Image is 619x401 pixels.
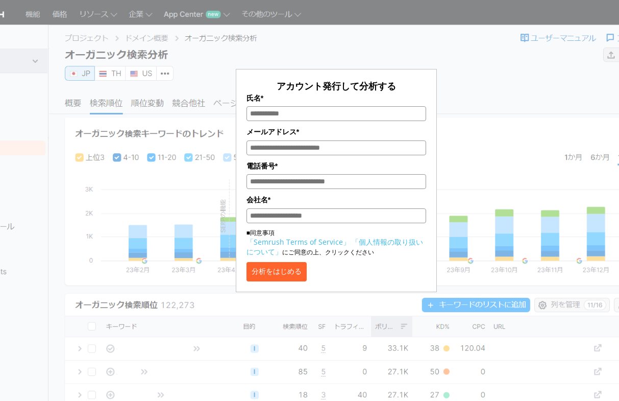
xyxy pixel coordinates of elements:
[246,262,307,281] button: 分析をはじめる
[246,126,427,137] label: メールアドレス*
[246,160,427,172] label: 電話番号*
[246,228,427,257] p: ■同意事項 にご同意の上、クリックください
[277,80,396,92] span: アカウント発行して分析する
[246,237,350,247] a: 「Semrush Terms of Service」
[246,237,423,256] a: 「個人情報の取り扱いについて」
